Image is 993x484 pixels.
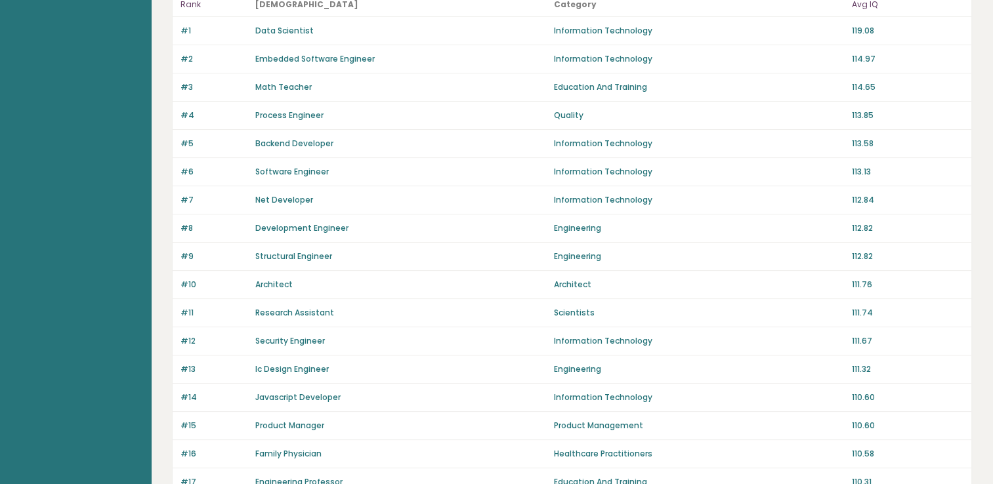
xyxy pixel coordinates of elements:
p: #15 [180,420,247,432]
p: 112.84 [852,194,963,206]
a: Security Engineer [255,335,325,346]
a: Research Assistant [255,307,334,318]
p: Education And Training [553,81,843,93]
a: Architect [255,279,293,290]
p: #7 [180,194,247,206]
p: 111.67 [852,335,963,347]
p: 112.82 [852,222,963,234]
p: Information Technology [553,194,843,206]
p: #16 [180,448,247,460]
p: Information Technology [553,53,843,65]
p: #14 [180,392,247,403]
p: 110.60 [852,392,963,403]
p: Information Technology [553,335,843,347]
p: 111.76 [852,279,963,291]
p: #5 [180,138,247,150]
a: Family Physician [255,448,322,459]
p: Information Technology [553,138,843,150]
p: #8 [180,222,247,234]
p: #3 [180,81,247,93]
p: 113.85 [852,110,963,121]
p: 112.82 [852,251,963,262]
p: Scientists [553,307,843,319]
p: #6 [180,166,247,178]
a: Software Engineer [255,166,329,177]
p: Information Technology [553,25,843,37]
a: Net Developer [255,194,313,205]
p: #11 [180,307,247,319]
p: Engineering [553,363,843,375]
a: Data Scientist [255,25,314,36]
p: 111.32 [852,363,963,375]
a: Development Engineer [255,222,349,233]
p: 119.08 [852,25,963,37]
p: #9 [180,251,247,262]
p: 114.97 [852,53,963,65]
a: Backend Developer [255,138,333,149]
p: #10 [180,279,247,291]
a: Javascript Developer [255,392,341,403]
p: Healthcare Practitioners [553,448,843,460]
p: 110.60 [852,420,963,432]
p: Product Management [553,420,843,432]
a: Product Manager [255,420,324,431]
p: 113.13 [852,166,963,178]
a: Math Teacher [255,81,312,92]
p: Engineering [553,251,843,262]
p: Engineering [553,222,843,234]
p: 110.58 [852,448,963,460]
p: #2 [180,53,247,65]
p: 114.65 [852,81,963,93]
a: Structural Engineer [255,251,332,262]
p: 111.74 [852,307,963,319]
p: Information Technology [553,392,843,403]
p: #1 [180,25,247,37]
p: Information Technology [553,166,843,178]
a: Embedded Software Engineer [255,53,375,64]
p: #13 [180,363,247,375]
p: Quality [553,110,843,121]
p: 113.58 [852,138,963,150]
p: #4 [180,110,247,121]
a: Ic Design Engineer [255,363,329,374]
p: #12 [180,335,247,347]
a: Process Engineer [255,110,324,121]
p: Architect [553,279,843,291]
